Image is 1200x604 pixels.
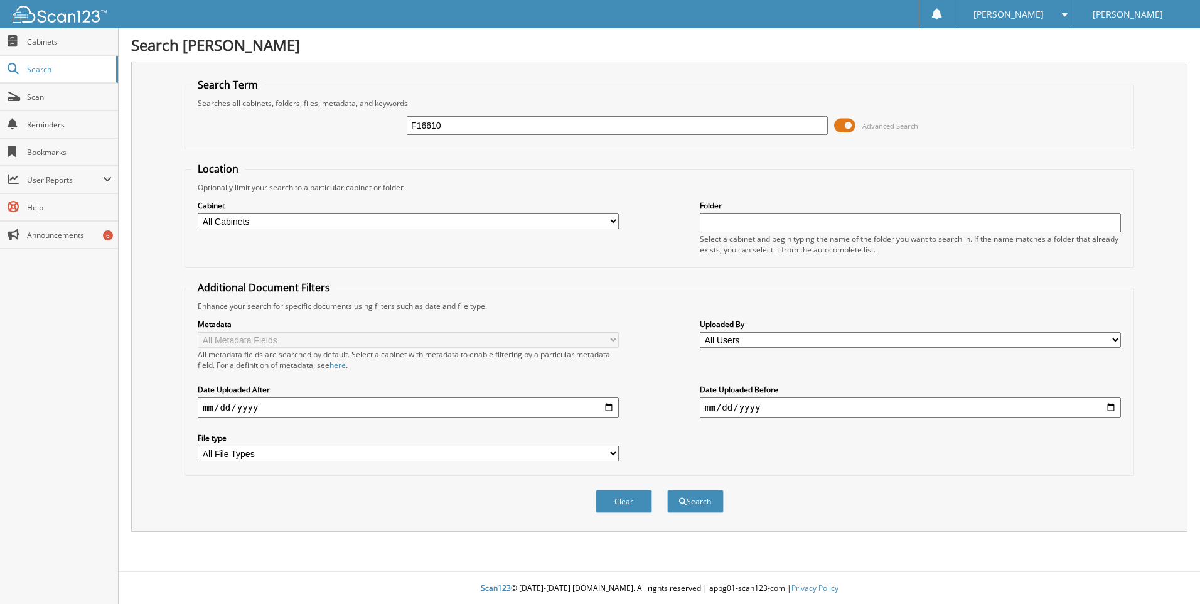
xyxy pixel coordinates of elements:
[1093,11,1163,18] span: [PERSON_NAME]
[198,433,619,443] label: File type
[27,175,103,185] span: User Reports
[27,202,112,213] span: Help
[198,319,619,330] label: Metadata
[198,349,619,370] div: All metadata fields are searched by default. Select a cabinet with metadata to enable filtering b...
[973,11,1044,18] span: [PERSON_NAME]
[596,490,652,513] button: Clear
[1137,544,1200,604] iframe: Chat Widget
[198,200,619,211] label: Cabinet
[103,230,113,240] div: 6
[198,384,619,395] label: Date Uploaded After
[700,384,1121,395] label: Date Uploaded Before
[791,583,838,593] a: Privacy Policy
[481,583,511,593] span: Scan123
[191,162,245,176] legend: Location
[700,234,1121,255] div: Select a cabinet and begin typing the name of the folder you want to search in. If the name match...
[667,490,724,513] button: Search
[13,6,107,23] img: scan123-logo-white.svg
[700,319,1121,330] label: Uploaded By
[862,121,918,131] span: Advanced Search
[191,182,1127,193] div: Optionally limit your search to a particular cabinet or folder
[119,573,1200,604] div: © [DATE]-[DATE] [DOMAIN_NAME]. All rights reserved | appg01-scan123-com |
[700,397,1121,418] input: end
[27,92,112,102] span: Scan
[191,98,1127,109] div: Searches all cabinets, folders, files, metadata, and keywords
[27,36,112,47] span: Cabinets
[198,397,619,418] input: start
[27,119,112,130] span: Reminders
[131,35,1187,55] h1: Search [PERSON_NAME]
[329,360,346,370] a: here
[27,230,112,240] span: Announcements
[191,281,336,294] legend: Additional Document Filters
[700,200,1121,211] label: Folder
[191,301,1127,311] div: Enhance your search for specific documents using filters such as date and file type.
[27,147,112,158] span: Bookmarks
[191,78,264,92] legend: Search Term
[27,64,110,75] span: Search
